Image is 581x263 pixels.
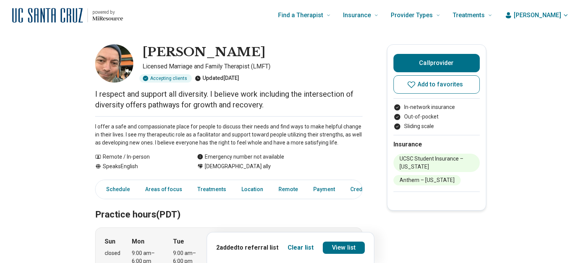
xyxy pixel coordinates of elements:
[195,74,239,83] div: Updated [DATE]
[274,182,303,197] a: Remote
[173,237,184,246] strong: Tue
[142,44,265,60] h1: [PERSON_NAME]
[393,154,480,172] li: UCSC Student Insurance – [US_STATE]
[132,237,144,246] strong: Mon
[95,162,182,170] div: Speaks English
[393,54,480,72] button: Callprovider
[197,153,284,161] div: Emergency number not available
[323,242,365,254] a: View list
[288,243,314,252] button: Clear list
[141,182,187,197] a: Areas of focus
[95,190,363,221] h2: Practice hours (PDT)
[393,175,461,185] li: Anthem – [US_STATE]
[97,182,134,197] a: Schedule
[393,122,480,130] li: Sliding scale
[346,182,388,197] a: Credentials
[205,162,271,170] span: [DEMOGRAPHIC_DATA] ally
[95,89,363,110] p: I respect and support all diversity. I believe work including the intersection of diversity offer...
[92,9,123,15] p: powered by
[95,123,363,147] p: I offer a safe and compassionate place for people to discuss their needs and find ways to make he...
[343,10,371,21] span: Insurance
[95,153,182,161] div: Remote / In-person
[391,10,433,21] span: Provider Types
[216,243,278,252] p: 2 added
[193,182,231,197] a: Treatments
[105,237,115,246] strong: Sun
[95,44,133,83] img: Daniel Christopher Dailey, Licensed Marriage and Family Therapist (LMFT)
[505,11,569,20] button: [PERSON_NAME]
[237,244,278,251] span: to referral list
[418,81,463,88] span: Add to favorites
[514,11,561,20] span: [PERSON_NAME]
[237,182,268,197] a: Location
[309,182,340,197] a: Payment
[393,75,480,94] button: Add to favorites
[105,249,120,257] div: closed
[142,62,363,71] p: Licensed Marriage and Family Therapist (LMFT)
[393,103,480,111] li: In-network insurance
[453,10,485,21] span: Treatments
[278,10,323,21] span: Find a Therapist
[139,74,192,83] div: Accepting clients
[393,113,480,121] li: Out-of-pocket
[393,140,480,149] h2: Insurance
[12,3,123,28] a: Home page
[393,103,480,130] ul: Payment options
